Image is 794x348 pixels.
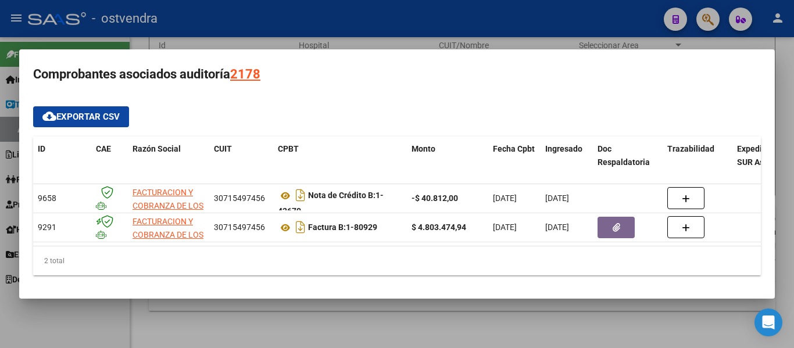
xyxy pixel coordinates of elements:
span: Trazabilidad [667,144,714,153]
span: Fecha Cpbt [493,144,535,153]
span: Exportar CSV [42,112,120,122]
strong: $ 4.803.474,94 [412,223,466,232]
span: [DATE] [493,223,517,232]
i: Descargar documento [293,218,308,236]
span: Ingresado [545,144,582,153]
div: 9658 [38,192,87,205]
span: CAE [96,144,111,153]
span: [DATE] [493,193,517,203]
strong: -$ 40.812,00 [412,193,458,203]
span: Monto [412,144,435,153]
datatable-header-cell: ID [33,137,91,188]
datatable-header-cell: Doc Respaldatoria [593,137,663,188]
span: CPBT [278,144,299,153]
div: 2 total [33,246,761,275]
span: FACTURACION Y COBRANZA DE LOS EFECTORES PUBLICOS S.E. [133,217,203,266]
span: [DATE] [545,223,569,232]
button: Exportar CSV [33,106,129,127]
span: Nota de Crédito B: [308,191,375,200]
datatable-header-cell: Razón Social [128,137,209,188]
datatable-header-cell: Trazabilidad [663,137,732,188]
datatable-header-cell: Monto [407,137,488,188]
datatable-header-cell: CUIT [209,137,273,188]
datatable-header-cell: CPBT [273,137,407,188]
span: Razón Social [133,144,181,153]
span: 30715497456 [214,193,265,203]
span: FACTURACION Y COBRANZA DE LOS EFECTORES PUBLICOS S.E. [133,188,203,236]
datatable-header-cell: Fecha Cpbt [488,137,541,188]
span: CUIT [214,144,232,153]
mat-icon: cloud_download [42,109,56,123]
div: Open Intercom Messenger [754,308,782,336]
span: Expediente SUR Asociado [737,144,789,167]
div: 2178 [230,63,260,85]
div: 9291 [38,221,87,234]
datatable-header-cell: CAE [91,137,128,188]
strong: 1-80929 [308,223,377,232]
h3: Comprobantes asociados auditoría [33,63,761,85]
span: ID [38,144,45,153]
strong: 1-42670 [278,191,384,216]
span: 30715497456 [214,223,265,232]
span: Doc Respaldatoria [598,144,650,167]
span: [DATE] [545,193,569,203]
span: Factura B: [308,223,346,232]
i: Descargar documento [293,186,308,205]
datatable-header-cell: Ingresado [541,137,593,188]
